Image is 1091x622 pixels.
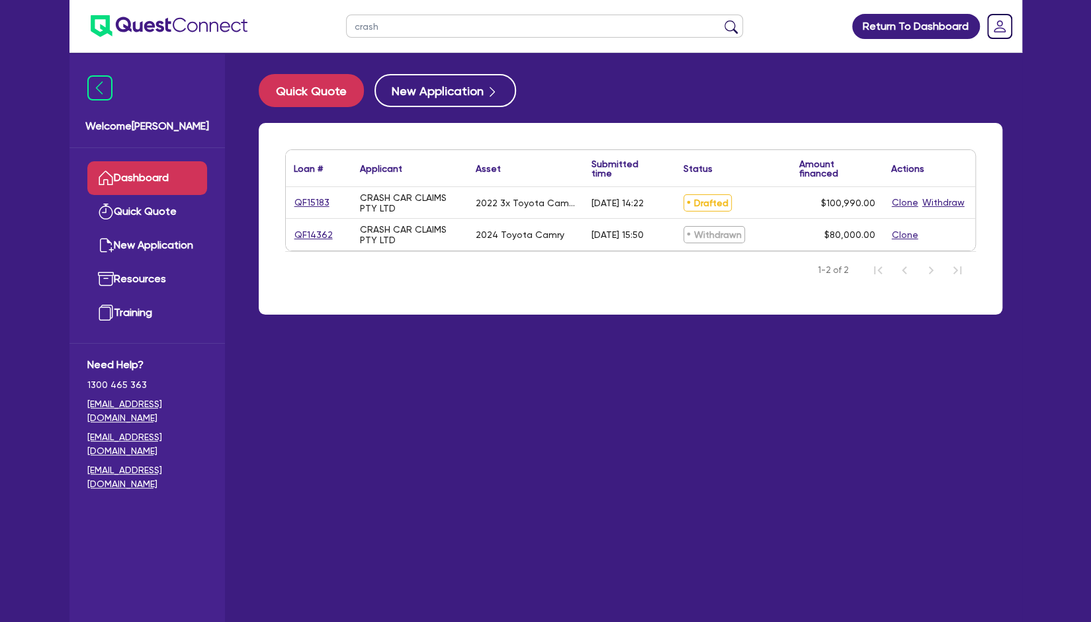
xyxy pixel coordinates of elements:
[85,118,209,134] span: Welcome [PERSON_NAME]
[259,74,364,107] button: Quick Quote
[922,195,965,210] button: Withdraw
[98,271,114,287] img: resources
[982,9,1017,44] a: Dropdown toggle
[87,397,207,425] a: [EMAIL_ADDRESS][DOMAIN_NAME]
[918,257,944,284] button: Next Page
[591,159,656,178] div: Submitted time
[98,305,114,321] img: training
[294,195,330,210] a: QF15183
[865,257,891,284] button: First Page
[360,192,460,214] div: CRASH CAR CLAIMS PTY LTD
[91,15,247,37] img: quest-connect-logo-blue
[98,237,114,253] img: new-application
[476,198,576,208] div: 2022 3x Toyota Camry
[891,257,918,284] button: Previous Page
[98,204,114,219] img: quick-quote
[683,194,732,212] span: Drafted
[360,224,460,245] div: CRASH CAR CLAIMS PTY LTD
[87,357,207,373] span: Need Help?
[346,15,743,38] input: Search by name, application ID or mobile number...
[944,257,971,284] button: Last Page
[591,229,644,240] div: [DATE] 15:50
[852,14,980,39] a: Return To Dashboard
[374,74,516,107] button: New Application
[87,75,112,100] img: icon-menu-close
[87,262,207,296] a: Resources
[891,227,919,243] button: Clone
[818,264,849,277] span: 1-2 of 2
[87,195,207,229] a: Quick Quote
[294,164,323,173] div: Loan #
[87,463,207,491] a: [EMAIL_ADDRESS][DOMAIN_NAME]
[683,164,713,173] div: Status
[87,430,207,458] a: [EMAIL_ADDRESS][DOMAIN_NAME]
[87,161,207,195] a: Dashboard
[891,164,924,173] div: Actions
[476,229,564,240] div: 2024 Toyota Camry
[891,195,919,210] button: Clone
[799,159,875,178] div: Amount financed
[87,296,207,330] a: Training
[87,229,207,262] a: New Application
[259,74,374,107] a: Quick Quote
[683,226,745,243] span: Withdrawn
[476,164,501,173] div: Asset
[360,164,402,173] div: Applicant
[821,198,875,208] span: $100,990.00
[294,227,333,243] a: QF14362
[591,198,644,208] div: [DATE] 14:22
[87,378,207,392] span: 1300 465 363
[824,229,875,240] span: $80,000.00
